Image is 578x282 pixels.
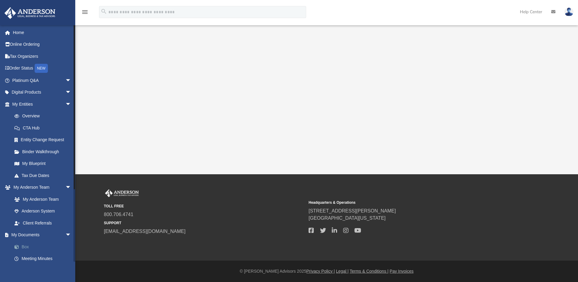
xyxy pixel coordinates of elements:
a: My Anderson Teamarrow_drop_down [4,181,77,194]
a: Privacy Policy | [306,269,335,274]
span: arrow_drop_down [65,98,77,110]
a: Platinum Q&Aarrow_drop_down [4,74,80,86]
a: Home [4,26,80,39]
a: Tax Organizers [4,50,80,62]
div: © [PERSON_NAME] Advisors 2025 [75,268,578,274]
a: Tax Due Dates [8,169,80,181]
a: Terms & Conditions | [350,269,389,274]
a: Entity Change Request [8,134,80,146]
span: arrow_drop_down [65,74,77,87]
a: [STREET_ADDRESS][PERSON_NAME] [309,208,396,213]
img: Anderson Advisors Platinum Portal [3,7,57,19]
a: My Blueprint [8,158,77,170]
a: [GEOGRAPHIC_DATA][US_STATE] [309,215,386,221]
small: SUPPORT [104,220,304,226]
i: search [101,8,107,15]
a: Pay Invoices [390,269,413,274]
a: Online Ordering [4,39,80,51]
a: Legal | [336,269,349,274]
a: My Entitiesarrow_drop_down [4,98,80,110]
img: User Pic [564,8,573,16]
i: menu [81,8,89,16]
a: Binder Walkthrough [8,146,80,158]
a: [EMAIL_ADDRESS][DOMAIN_NAME] [104,229,185,234]
a: Order StatusNEW [4,62,80,75]
a: 800.706.4741 [104,212,133,217]
a: Meeting Minutes [8,253,80,265]
img: Anderson Advisors Platinum Portal [104,189,140,197]
a: menu [81,11,89,16]
a: My Documentsarrow_drop_down [4,229,80,241]
span: arrow_drop_down [65,229,77,241]
div: NEW [35,64,48,73]
span: arrow_drop_down [65,86,77,99]
a: CTA Hub [8,122,80,134]
a: Anderson System [8,205,77,217]
small: Headquarters & Operations [309,200,509,205]
a: Box [8,241,80,253]
small: TOLL FREE [104,203,304,209]
a: My Anderson Team [8,193,74,205]
span: arrow_drop_down [65,181,77,194]
a: Digital Productsarrow_drop_down [4,86,80,98]
a: Client Referrals [8,217,77,229]
a: Overview [8,110,80,122]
